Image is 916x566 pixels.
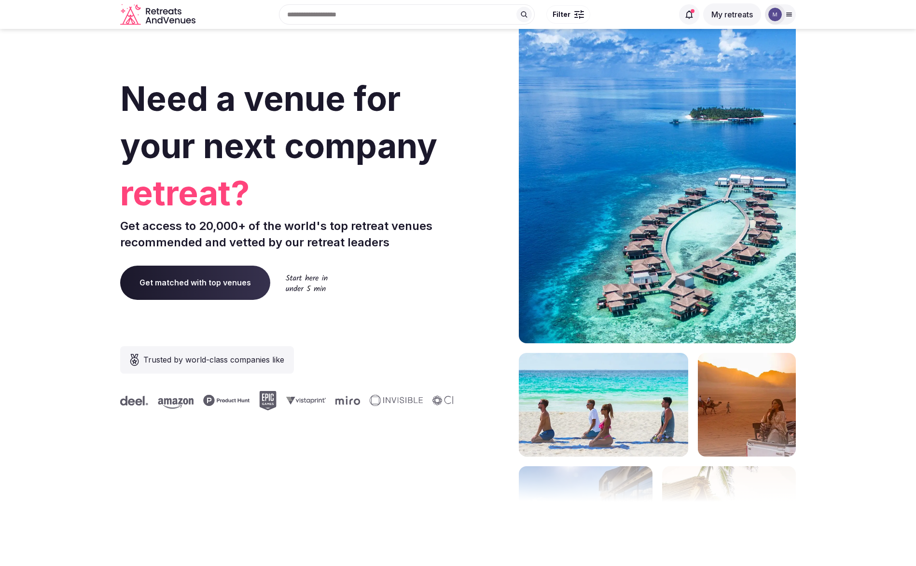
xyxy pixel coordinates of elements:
svg: Epic Games company logo [258,391,275,410]
img: mia [768,8,782,21]
p: Get access to 20,000+ of the world's top retreat venues recommended and vetted by our retreat lea... [120,218,454,250]
svg: Deel company logo [119,396,147,405]
img: Start here in under 5 min [286,274,328,291]
button: Filter [546,5,590,24]
span: Filter [553,10,570,19]
span: Trusted by world-class companies like [143,354,284,365]
span: retreat? [120,170,454,217]
svg: Vistaprint company logo [285,396,324,404]
svg: Retreats and Venues company logo [120,4,197,26]
svg: Miro company logo [334,396,359,405]
a: Visit the homepage [120,4,197,26]
svg: Invisible company logo [368,395,421,406]
button: My retreats [703,3,761,26]
a: My retreats [703,10,761,19]
img: woman sitting in back of truck with camels [698,353,796,457]
img: yoga on tropical beach [519,353,688,457]
span: Need a venue for your next company [120,78,437,166]
a: Get matched with top venues [120,266,270,299]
